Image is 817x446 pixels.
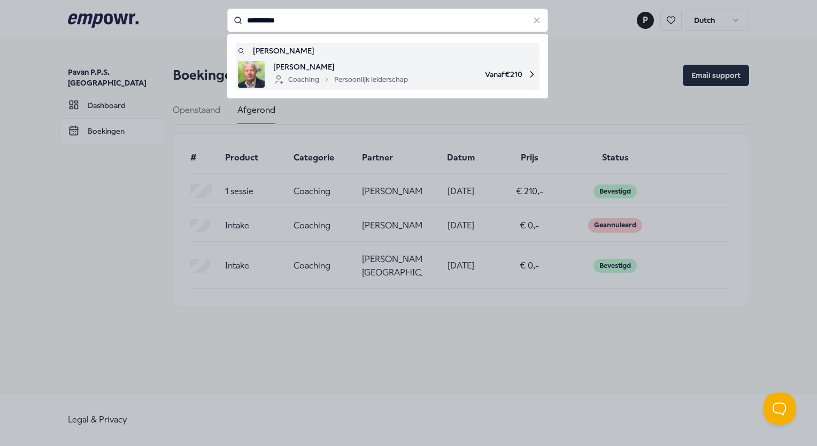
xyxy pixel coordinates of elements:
[227,9,548,32] input: Search for products, categories or subcategories
[238,45,537,57] a: [PERSON_NAME]
[238,61,537,88] a: product image[PERSON_NAME]CoachingPersoonlijk leiderschapVanaf€210
[238,61,265,88] img: product image
[273,73,408,86] div: Coaching Persoonlijk leiderschap
[764,393,796,425] iframe: Help Scout Beacon - Open
[417,61,537,88] span: Vanaf € 210
[273,61,408,73] span: [PERSON_NAME]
